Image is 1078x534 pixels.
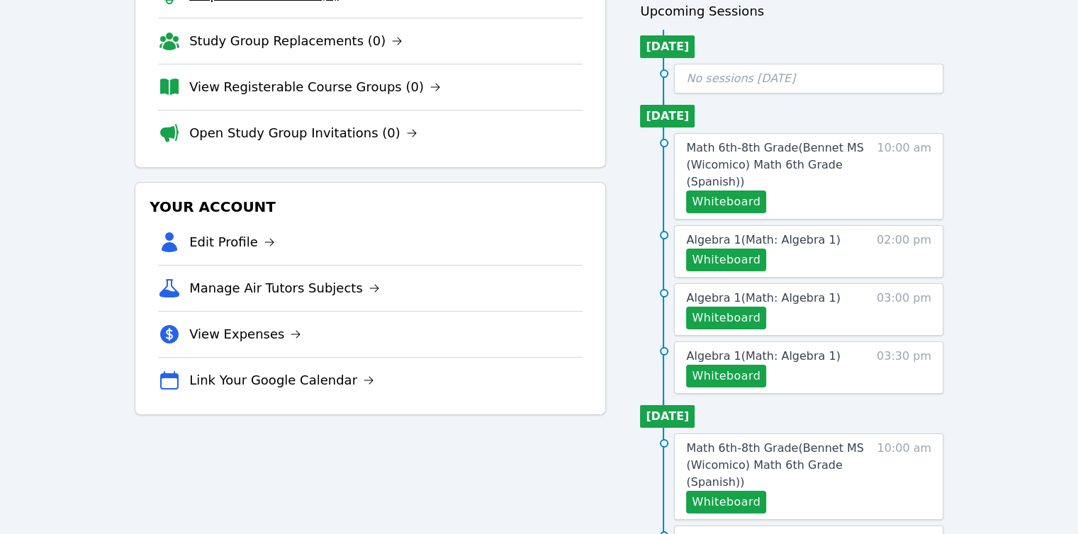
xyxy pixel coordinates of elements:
a: Math 6th-8th Grade(Bennet MS (Wicomico) Math 6th Grade (Spanish)) [686,140,870,191]
span: Math 6th-8th Grade ( Bennet MS (Wicomico) Math 6th Grade (Spanish) ) [686,441,863,489]
a: Open Study Group Invitations (0) [189,123,417,143]
h3: Upcoming Sessions [640,1,943,21]
span: No sessions [DATE] [686,72,795,85]
li: [DATE] [640,105,695,127]
span: 10:00 am [877,440,931,513]
span: Math 6th-8th Grade ( Bennet MS (Wicomico) Math 6th Grade (Spanish) ) [686,141,863,188]
h3: Your Account [147,194,594,220]
a: Manage Air Tutors Subjects [189,278,380,298]
span: 10:00 am [877,140,931,213]
a: Study Group Replacements (0) [189,31,403,51]
span: 03:00 pm [877,290,931,329]
a: Algebra 1(Math: Algebra 1) [686,232,840,249]
a: Edit Profile [189,232,275,252]
a: Link Your Google Calendar [189,370,374,390]
li: [DATE] [640,405,695,428]
button: Whiteboard [686,491,766,513]
span: 03:30 pm [877,348,931,387]
button: Whiteboard [686,307,766,329]
a: View Registerable Course Groups (0) [189,77,441,97]
span: Algebra 1 ( Math: Algebra 1 ) [686,349,840,363]
span: Algebra 1 ( Math: Algebra 1 ) [686,233,840,246]
a: Algebra 1(Math: Algebra 1) [686,290,840,307]
span: Algebra 1 ( Math: Algebra 1 ) [686,291,840,305]
span: 02:00 pm [877,232,931,271]
button: Whiteboard [686,365,766,387]
button: Whiteboard [686,249,766,271]
button: Whiteboard [686,191,766,213]
a: Algebra 1(Math: Algebra 1) [686,348,840,365]
a: View Expenses [189,324,301,344]
li: [DATE] [640,35,695,58]
a: Math 6th-8th Grade(Bennet MS (Wicomico) Math 6th Grade (Spanish)) [686,440,870,491]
